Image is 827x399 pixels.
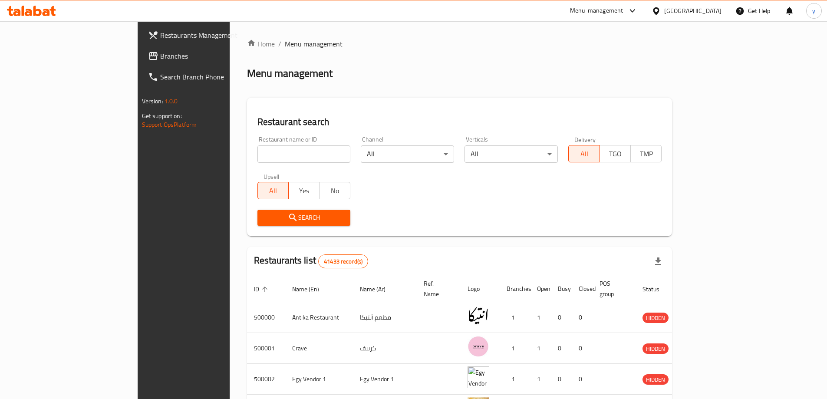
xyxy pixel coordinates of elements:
th: Closed [572,276,593,302]
input: Search for restaurant name or ID.. [257,145,351,163]
span: TMP [634,148,658,160]
td: 1 [500,333,530,364]
td: Crave [285,333,353,364]
th: Logo [461,276,500,302]
li: / [278,39,281,49]
div: Export file [648,251,669,272]
span: Menu management [285,39,343,49]
td: 0 [551,364,572,395]
a: Search Branch Phone [141,66,276,87]
td: 0 [572,333,593,364]
div: All [361,145,454,163]
td: كرييف [353,333,417,364]
button: No [319,182,350,199]
span: TGO [603,148,627,160]
button: All [257,182,289,199]
div: [GEOGRAPHIC_DATA] [664,6,722,16]
span: All [572,148,596,160]
div: Menu-management [570,6,623,16]
div: Total records count [318,254,368,268]
img: Egy Vendor 1 [468,366,489,388]
label: Delivery [574,136,596,142]
span: 41433 record(s) [319,257,368,266]
label: Upsell [264,173,280,179]
nav: breadcrumb [247,39,672,49]
td: 0 [572,302,593,333]
span: y [812,6,815,16]
button: All [568,145,600,162]
span: Name (En) [292,284,330,294]
span: HIDDEN [642,313,669,323]
div: All [465,145,558,163]
td: 0 [551,333,572,364]
h2: Menu management [247,66,333,80]
span: Restaurants Management [160,30,269,40]
button: TMP [630,145,662,162]
span: Search Branch Phone [160,72,269,82]
td: 1 [530,364,551,395]
span: Branches [160,51,269,61]
span: Name (Ar) [360,284,397,294]
span: Get support on: [142,110,182,122]
td: 0 [572,364,593,395]
div: HIDDEN [642,343,669,354]
span: Version: [142,96,163,107]
span: HIDDEN [642,344,669,354]
span: Search [264,212,344,223]
td: 0 [551,302,572,333]
a: Support.OpsPlatform [142,119,197,130]
th: Open [530,276,551,302]
span: Ref. Name [424,278,450,299]
span: ID [254,284,270,294]
div: HIDDEN [642,313,669,323]
td: Antika Restaurant [285,302,353,333]
a: Restaurants Management [141,25,276,46]
td: 1 [530,302,551,333]
button: Yes [288,182,320,199]
td: Egy Vendor 1 [285,364,353,395]
a: Branches [141,46,276,66]
span: Yes [292,185,316,197]
span: HIDDEN [642,375,669,385]
th: Busy [551,276,572,302]
img: Crave [468,336,489,357]
h2: Restaurants list [254,254,369,268]
button: TGO [600,145,631,162]
button: Search [257,210,351,226]
h2: Restaurant search [257,115,662,129]
img: Antika Restaurant [468,305,489,326]
td: Egy Vendor 1 [353,364,417,395]
span: Status [642,284,671,294]
span: No [323,185,347,197]
td: 1 [500,302,530,333]
th: Branches [500,276,530,302]
td: 1 [530,333,551,364]
span: POS group [600,278,625,299]
span: 1.0.0 [165,96,178,107]
span: All [261,185,285,197]
td: 1 [500,364,530,395]
td: مطعم أنتيكا [353,302,417,333]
